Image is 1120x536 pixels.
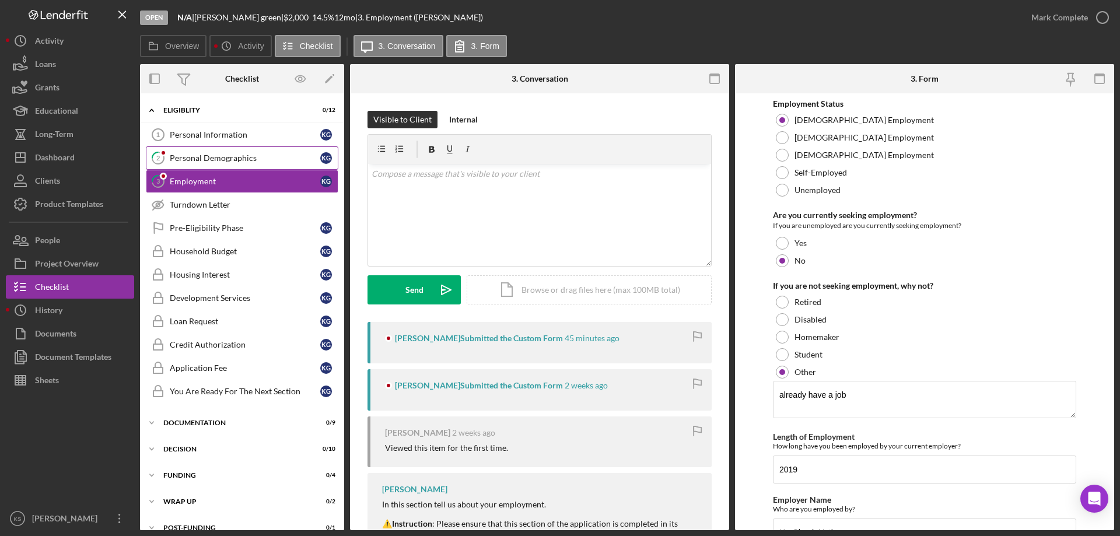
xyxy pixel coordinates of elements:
div: Checklist [225,74,259,83]
div: Loan Request [170,317,320,326]
label: Yes [794,239,807,248]
button: Overview [140,35,206,57]
div: Personal Demographics [170,153,320,163]
div: 0 / 4 [314,472,335,479]
div: Employment [170,177,320,186]
time: 2025-09-16 12:47 [565,334,619,343]
time: 2025-09-04 13:46 [452,428,495,437]
div: Personal Information [170,130,320,139]
div: Grants [35,76,60,102]
div: k g [320,152,332,164]
a: Activity [6,29,134,52]
span: $2,000 [283,12,309,22]
a: Household Budgetkg [146,240,338,263]
button: Product Templates [6,192,134,216]
b: N/A [177,12,192,22]
button: Sheets [6,369,134,392]
label: Overview [165,41,199,51]
div: Activity [35,29,64,55]
label: Other [794,367,816,377]
div: k g [320,316,332,327]
label: [DEMOGRAPHIC_DATA] Employment [794,133,934,142]
button: Long-Term [6,122,134,146]
div: k g [320,269,332,281]
a: Loans [6,52,134,76]
button: Clients [6,169,134,192]
label: 3. Form [471,41,499,51]
div: k g [320,246,332,257]
button: Documents [6,322,134,345]
tspan: 3 [156,177,160,185]
a: Checklist [6,275,134,299]
div: [PERSON_NAME] Submitted the Custom Form [395,334,563,343]
div: Project Overview [35,252,99,278]
div: Clients [35,169,60,195]
div: 0 / 12 [314,107,335,114]
button: Educational [6,99,134,122]
text: KS [14,516,22,522]
div: [PERSON_NAME] [385,428,450,437]
tspan: 2 [156,154,160,162]
label: Disabled [794,315,827,324]
label: [DEMOGRAPHIC_DATA] Employment [794,150,934,160]
a: 3Employmentkg [146,170,338,193]
a: History [6,299,134,322]
div: If you are unemployed are you currently seeking employment? [773,220,1076,232]
div: k g [320,222,332,234]
div: Development Services [170,293,320,303]
div: 3. Form [911,74,939,83]
div: Visible to Client [373,111,432,128]
div: Household Budget [170,247,320,256]
label: Homemaker [794,332,839,342]
div: 0 / 1 [314,524,335,531]
div: 3. Conversation [512,74,568,83]
div: 12 mo [334,13,355,22]
div: [PERSON_NAME] green | [194,13,283,22]
button: Project Overview [6,252,134,275]
button: Internal [443,111,484,128]
div: Are you currently seeking employment? [773,211,1076,220]
label: Self-Employed [794,168,847,177]
a: You Are Ready For The Next Sectionkg [146,380,338,403]
div: Documentation [163,419,306,426]
div: Eligiblity [163,107,306,114]
div: [PERSON_NAME] [382,485,447,494]
textarea: already have a job [773,381,1076,418]
button: Send [367,275,461,304]
div: Viewed this item for the first time. [385,443,508,453]
div: Wrap up [163,498,306,505]
a: 1Personal Informationkg [146,123,338,146]
div: Long-Term [35,122,73,149]
button: Checklist [275,35,341,57]
div: Documents [35,322,76,348]
div: You Are Ready For The Next Section [170,387,320,396]
div: How long have you been employed by your current employer? [773,442,1076,450]
tspan: 1 [156,131,160,138]
div: If you are not seeking employment, why not? [773,281,1076,290]
strong: Instruction [392,519,432,528]
button: Grants [6,76,134,99]
button: Document Templates [6,345,134,369]
div: Dashboard [35,146,75,172]
button: 3. Conversation [353,35,443,57]
div: Educational [35,99,78,125]
a: Housing Interestkg [146,263,338,286]
div: Housing Interest [170,270,320,279]
button: Dashboard [6,146,134,169]
div: k g [320,292,332,304]
div: Checklist [35,275,69,302]
time: 2025-09-04 13:47 [565,381,608,390]
label: Activity [238,41,264,51]
button: People [6,229,134,252]
label: Employer Name [773,495,831,505]
button: Activity [209,35,271,57]
label: Retired [794,297,821,307]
